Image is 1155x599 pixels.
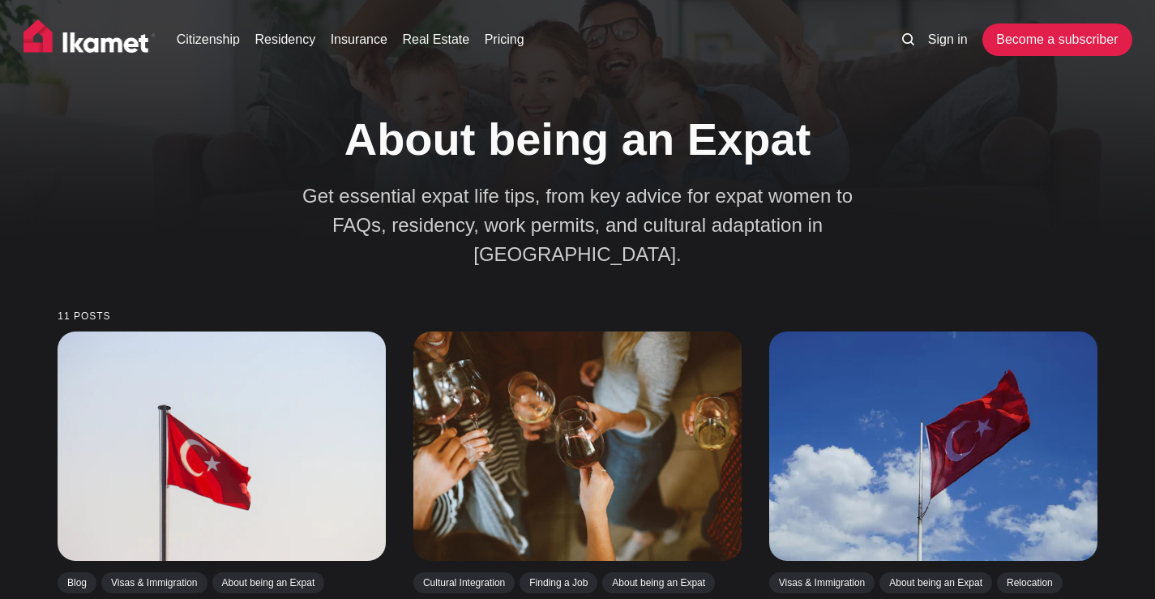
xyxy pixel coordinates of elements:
[402,30,469,49] a: Real Estate
[769,572,875,593] a: Visas & Immigration
[520,572,598,593] a: Finding a Job
[603,572,716,593] a: About being an Expat
[769,332,1097,561] img: How to Obtain a Turkish Residence Permit
[413,332,742,561] img: Networking Opportunities for Expats in Turkey in 2025
[101,572,207,593] a: Visas & Immigration
[413,572,515,593] a: Cultural Integration
[485,30,524,49] a: Pricing
[278,112,878,166] h1: About being an Expat
[212,572,325,593] a: About being an Expat
[928,30,968,49] a: Sign in
[177,30,240,49] a: Citizenship
[58,332,386,561] img: Why Your Turkish Visa Application Might Be Rejected And How To Prevent It
[880,572,993,593] a: About being an Expat
[982,24,1131,56] a: Become a subscriber
[24,19,156,60] img: Ikamet home
[58,572,96,593] a: Blog
[331,30,387,49] a: Insurance
[58,311,1097,322] small: 11 posts
[255,30,315,49] a: Residency
[294,182,862,269] p: Get essential expat life tips, from key advice for expat women to FAQs, residency, work permits, ...
[997,572,1063,593] a: Relocation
